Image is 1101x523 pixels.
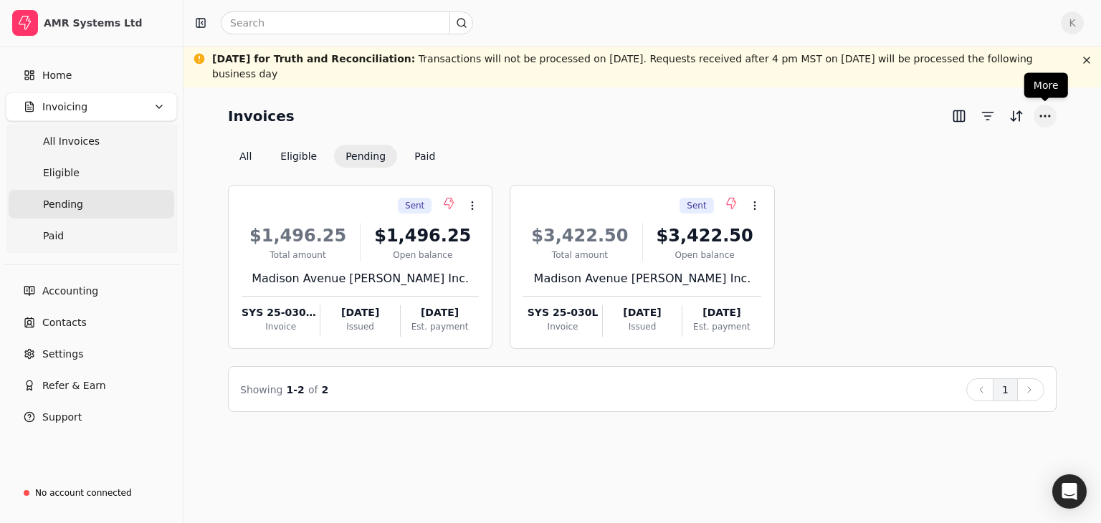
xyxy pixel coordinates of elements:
[322,384,329,395] span: 2
[287,384,305,395] span: 1 - 2
[1034,105,1057,128] button: More
[649,223,761,249] div: $3,422.50
[366,223,479,249] div: $1,496.25
[242,305,320,320] div: SYS 25-030L 0906
[240,384,282,395] span: Showing
[649,249,761,261] div: Open balance
[401,305,479,320] div: [DATE]
[42,347,83,362] span: Settings
[682,320,761,333] div: Est. payment
[6,371,177,400] button: Refer & Earn
[43,134,100,149] span: All Invoices
[308,384,318,395] span: of
[6,403,177,431] button: Support
[42,68,72,83] span: Home
[603,320,682,333] div: Issued
[228,145,263,168] button: All
[228,145,447,168] div: Invoice filter options
[366,249,479,261] div: Open balance
[405,199,424,212] span: Sent
[9,221,174,250] a: Paid
[682,305,761,320] div: [DATE]
[320,320,399,333] div: Issued
[6,308,177,337] a: Contacts
[43,197,83,212] span: Pending
[603,305,682,320] div: [DATE]
[523,320,601,333] div: Invoice
[42,284,98,299] span: Accounting
[221,11,473,34] input: Search
[242,249,354,261] div: Total amount
[269,145,328,168] button: Eligible
[687,199,706,212] span: Sent
[523,249,636,261] div: Total amount
[242,223,354,249] div: $1,496.25
[242,270,479,287] div: Madison Avenue [PERSON_NAME] Inc.
[523,305,601,320] div: SYS 25-030L
[320,305,399,320] div: [DATE]
[1005,105,1028,128] button: Sort
[43,229,64,244] span: Paid
[523,270,761,287] div: Madison Avenue [PERSON_NAME] Inc.
[212,53,415,64] span: [DATE] for Truth and Reconciliation :
[42,410,82,425] span: Support
[6,340,177,368] a: Settings
[228,105,295,128] h2: Invoices
[993,378,1018,401] button: 1
[212,52,1072,82] div: Transactions will not be processed on [DATE]. Requests received after 4 pm MST on [DATE] will be ...
[42,315,87,330] span: Contacts
[9,158,174,187] a: Eligible
[6,61,177,90] a: Home
[401,320,479,333] div: Est. payment
[6,92,177,121] button: Invoicing
[523,223,636,249] div: $3,422.50
[43,165,80,181] span: Eligible
[9,190,174,219] a: Pending
[42,100,87,115] span: Invoicing
[1052,474,1087,509] div: Open Intercom Messenger
[35,486,132,499] div: No account connected
[42,378,106,393] span: Refer & Earn
[403,145,447,168] button: Paid
[242,320,320,333] div: Invoice
[1061,11,1084,34] button: K
[9,127,174,155] a: All Invoices
[1024,73,1068,98] div: More
[6,277,177,305] a: Accounting
[6,480,177,506] a: No account connected
[334,145,397,168] button: Pending
[44,16,171,30] div: AMR Systems Ltd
